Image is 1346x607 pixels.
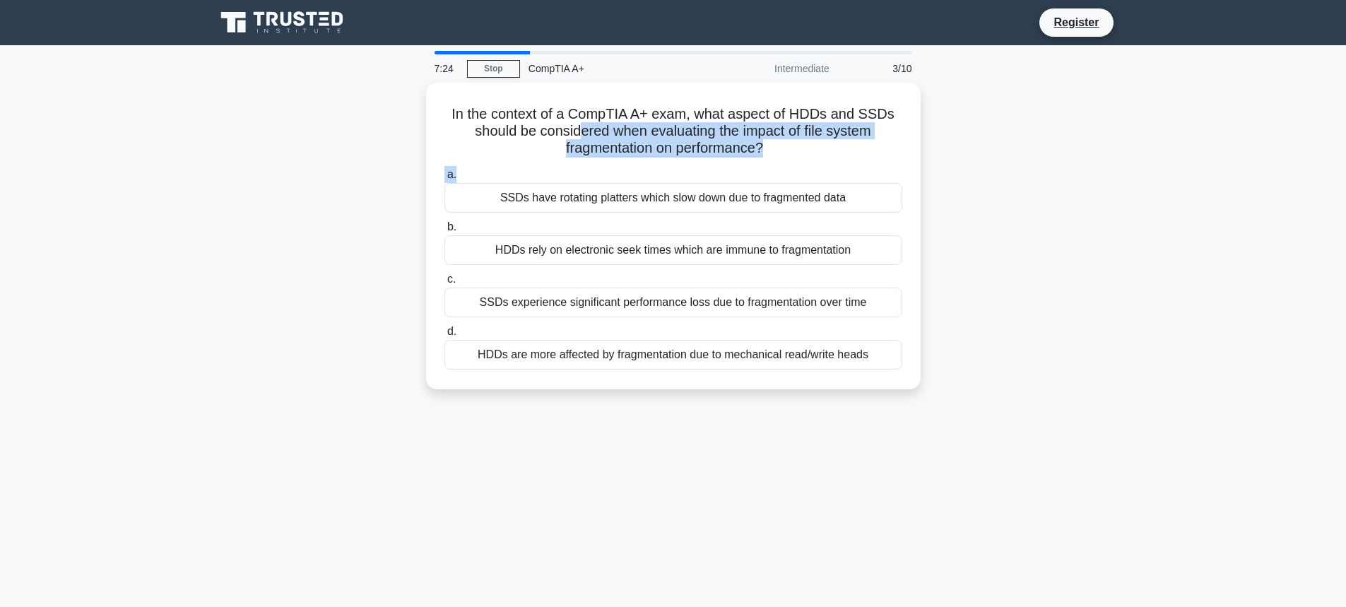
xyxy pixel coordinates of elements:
[838,54,921,83] div: 3/10
[520,54,714,83] div: CompTIA A+
[1045,13,1107,31] a: Register
[447,220,456,232] span: b.
[426,54,467,83] div: 7:24
[447,273,456,285] span: c.
[444,183,902,213] div: SSDs have rotating platters which slow down due to fragmented data
[447,325,456,337] span: d.
[447,168,456,180] span: a.
[714,54,838,83] div: Intermediate
[444,340,902,370] div: HDDs are more affected by fragmentation due to mechanical read/write heads
[444,235,902,265] div: HDDs rely on electronic seek times which are immune to fragmentation
[467,60,520,78] a: Stop
[444,288,902,317] div: SSDs experience significant performance loss due to fragmentation over time
[443,105,904,158] h5: In the context of a CompTIA A+ exam, what aspect of HDDs and SSDs should be considered when evalu...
